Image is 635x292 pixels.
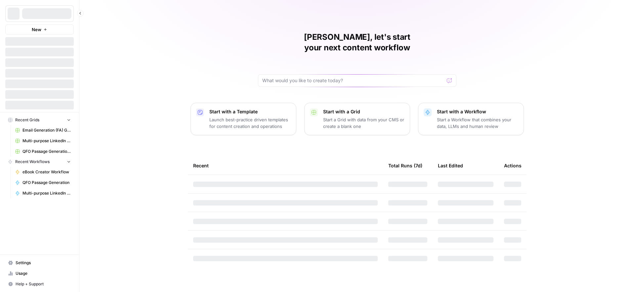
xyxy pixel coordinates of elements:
div: Total Runs (7d) [388,156,422,175]
a: eBook Creator Workflow [12,167,74,177]
a: Multi-purpose LinkedIn Workflow [12,188,74,199]
span: Email Generation (FA) Grid [22,127,71,133]
div: Last Edited [438,156,463,175]
span: New [32,26,41,33]
p: Launch best-practice driven templates for content creation and operations [209,116,291,130]
button: New [5,25,74,34]
button: Start with a GridStart a Grid with data from your CMS or create a blank one [304,103,410,135]
button: Start with a TemplateLaunch best-practice driven templates for content creation and operations [190,103,296,135]
button: Start with a WorkflowStart a Workflow that combines your data, LLMs and human review [418,103,524,135]
span: Usage [16,270,71,276]
span: Recent Workflows [15,159,50,165]
p: Start with a Grid [323,108,404,115]
a: QFO Passage Generation Grid (PMA) [12,146,74,157]
span: Recent Grids [15,117,39,123]
span: QFO Passage Generation [22,180,71,186]
a: Multi-purpose LinkedIn Workflow Grid [12,136,74,146]
button: Recent Grids [5,115,74,125]
input: What would you like to create today? [262,77,444,84]
a: Email Generation (FA) Grid [12,125,74,136]
span: Multi-purpose LinkedIn Workflow [22,190,71,196]
p: Start a Workflow that combines your data, LLMs and human review [437,116,518,130]
p: Start with a Template [209,108,291,115]
a: QFO Passage Generation [12,177,74,188]
div: Actions [504,156,522,175]
div: Recent [193,156,378,175]
p: Start with a Workflow [437,108,518,115]
h1: [PERSON_NAME], let's start your next content workflow [258,32,456,53]
a: Usage [5,268,74,279]
button: Recent Workflows [5,157,74,167]
span: eBook Creator Workflow [22,169,71,175]
p: Start a Grid with data from your CMS or create a blank one [323,116,404,130]
a: Settings [5,258,74,268]
span: Settings [16,260,71,266]
span: Multi-purpose LinkedIn Workflow Grid [22,138,71,144]
span: QFO Passage Generation Grid (PMA) [22,148,71,154]
button: Help + Support [5,279,74,289]
span: Help + Support [16,281,71,287]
